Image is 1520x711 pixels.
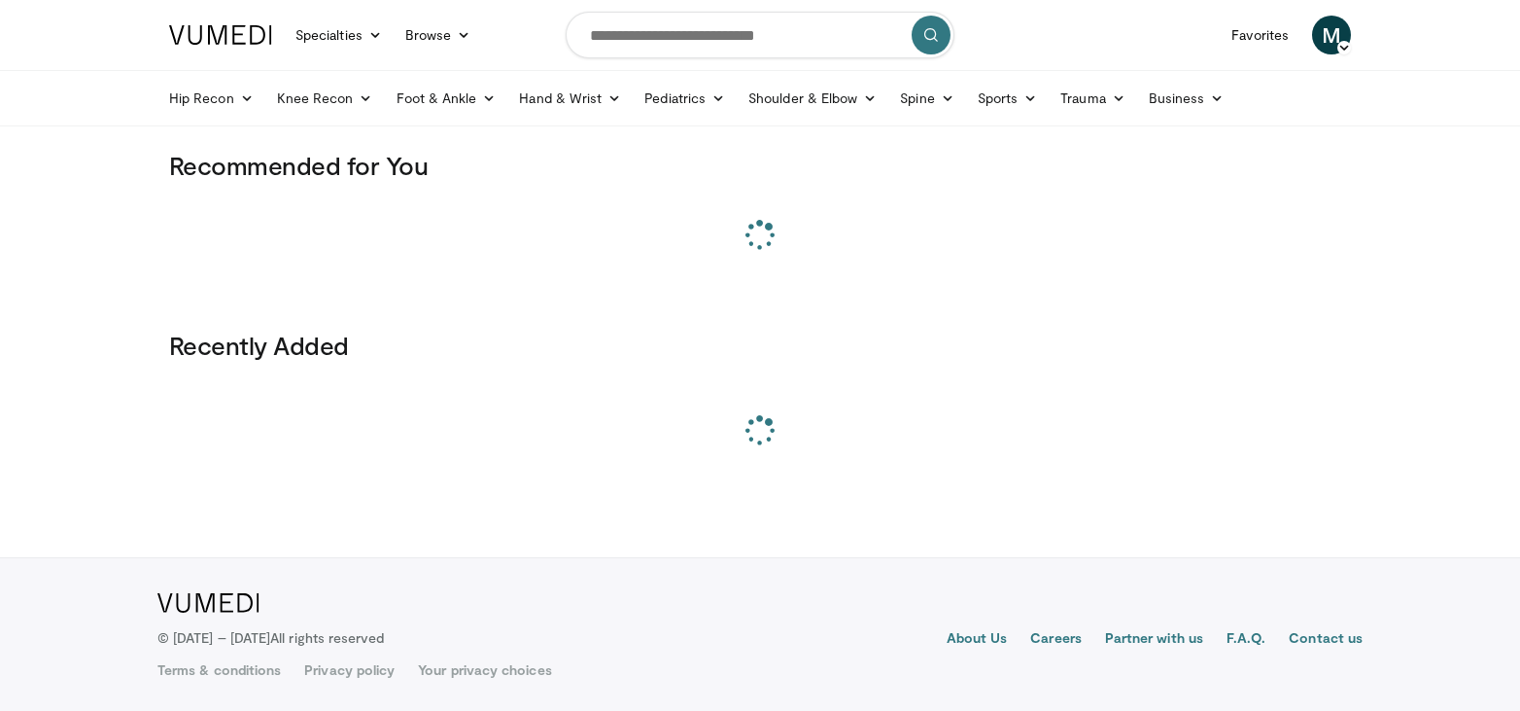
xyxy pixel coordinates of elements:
[157,628,385,648] p: © [DATE] – [DATE]
[1220,16,1300,54] a: Favorites
[270,629,384,646] span: All rights reserved
[157,660,281,680] a: Terms & conditions
[385,79,508,118] a: Foot & Ankle
[418,660,551,680] a: Your privacy choices
[169,25,272,45] img: VuMedi Logo
[304,660,395,680] a: Privacy policy
[284,16,394,54] a: Specialties
[157,79,265,118] a: Hip Recon
[169,330,1351,361] h3: Recently Added
[1105,628,1203,652] a: Partner with us
[394,16,483,54] a: Browse
[566,12,954,58] input: Search topics, interventions
[157,593,259,613] img: VuMedi Logo
[966,79,1050,118] a: Sports
[1289,628,1363,652] a: Contact us
[1137,79,1236,118] a: Business
[1226,628,1265,652] a: F.A.Q.
[507,79,633,118] a: Hand & Wrist
[633,79,737,118] a: Pediatrics
[737,79,888,118] a: Shoulder & Elbow
[1049,79,1137,118] a: Trauma
[1030,628,1082,652] a: Careers
[947,628,1008,652] a: About Us
[888,79,965,118] a: Spine
[1312,16,1351,54] a: M
[169,150,1351,181] h3: Recommended for You
[265,79,385,118] a: Knee Recon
